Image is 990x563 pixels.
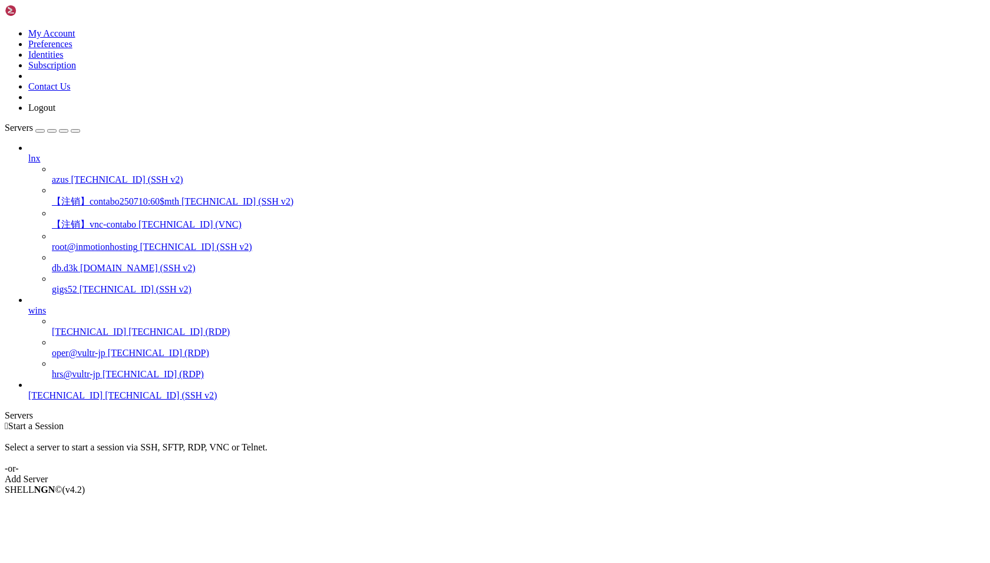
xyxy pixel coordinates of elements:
a: Preferences [28,39,72,49]
span: [TECHNICAL_ID] (SSH v2) [181,196,293,206]
a: Logout [28,103,55,113]
span: wins [28,305,46,315]
span: [TECHNICAL_ID] (SSH v2) [80,284,192,294]
li: wins [28,295,985,380]
li: hrs@vultr-jp [TECHNICAL_ID] (RDP) [52,358,985,380]
a: 【注销】vnc-contabo [TECHNICAL_ID] (VNC) [52,219,985,231]
span: azus [52,175,68,185]
a: db.d3k [DOMAIN_NAME] (SSH v2) [52,263,985,274]
div: Add Server [5,474,985,485]
span: [TECHNICAL_ID] [52,327,126,337]
span: hrs@vultr-jp [52,369,100,379]
span: 4.2.0 [62,485,85,495]
span: lnx [28,153,40,163]
span: [TECHNICAL_ID] (SSH v2) [140,242,252,252]
a: Subscription [28,60,76,70]
span: [TECHNICAL_ID] (SSH v2) [71,175,183,185]
span: [TECHNICAL_ID] (RDP) [108,348,209,358]
span: root@inmotionhosting [52,242,137,252]
img: Shellngn [5,5,72,17]
a: root@inmotionhosting [TECHNICAL_ID] (SSH v2) [52,242,985,252]
li: lnx [28,143,985,295]
a: Contact Us [28,81,71,91]
a: wins [28,305,985,316]
a: lnx [28,153,985,164]
a: [TECHNICAL_ID] [TECHNICAL_ID] (SSH v2) [28,390,985,401]
b: NGN [34,485,55,495]
span: gigs52 [52,284,77,294]
span: [DOMAIN_NAME] (SSH v2) [80,263,196,273]
span: [TECHNICAL_ID] (SSH v2) [105,390,217,400]
li: gigs52 [TECHNICAL_ID] (SSH v2) [52,274,985,295]
li: 【注销】vnc-contabo [TECHNICAL_ID] (VNC) [52,208,985,231]
li: oper@vultr-jp [TECHNICAL_ID] (RDP) [52,337,985,358]
a: azus [TECHNICAL_ID] (SSH v2) [52,175,985,185]
span: Servers [5,123,33,133]
span: Start a Session [8,421,64,431]
div: Select a server to start a session via SSH, SFTP, RDP, VNC or Telnet. -or- [5,432,985,474]
a: Identities [28,50,64,60]
span: 【注销】contabo250710:60$mth [52,196,179,206]
li: db.d3k [DOMAIN_NAME] (SSH v2) [52,252,985,274]
span: [TECHNICAL_ID] [28,390,103,400]
span: 【注销】vnc-contabo [52,219,136,229]
span: SHELL © [5,485,85,495]
li: root@inmotionhosting [TECHNICAL_ID] (SSH v2) [52,231,985,252]
a: oper@vultr-jp [TECHNICAL_ID] (RDP) [52,348,985,358]
span: db.d3k [52,263,78,273]
a: [TECHNICAL_ID] [TECHNICAL_ID] (RDP) [52,327,985,337]
span: [TECHNICAL_ID] (VNC) [138,219,242,229]
span: oper@vultr-jp [52,348,105,358]
li: [TECHNICAL_ID] [TECHNICAL_ID] (SSH v2) [28,380,985,401]
a: gigs52 [TECHNICAL_ID] (SSH v2) [52,284,985,295]
li: azus [TECHNICAL_ID] (SSH v2) [52,164,985,185]
li: 【注销】contabo250710:60$mth [TECHNICAL_ID] (SSH v2) [52,185,985,208]
div: Servers [5,410,985,421]
a: My Account [28,28,75,38]
a: Servers [5,123,80,133]
span: [TECHNICAL_ID] (RDP) [103,369,204,379]
a: hrs@vultr-jp [TECHNICAL_ID] (RDP) [52,369,985,380]
a: 【注销】contabo250710:60$mth [TECHNICAL_ID] (SSH v2) [52,196,985,208]
span: [TECHNICAL_ID] (RDP) [128,327,230,337]
li: [TECHNICAL_ID] [TECHNICAL_ID] (RDP) [52,316,985,337]
span:  [5,421,8,431]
